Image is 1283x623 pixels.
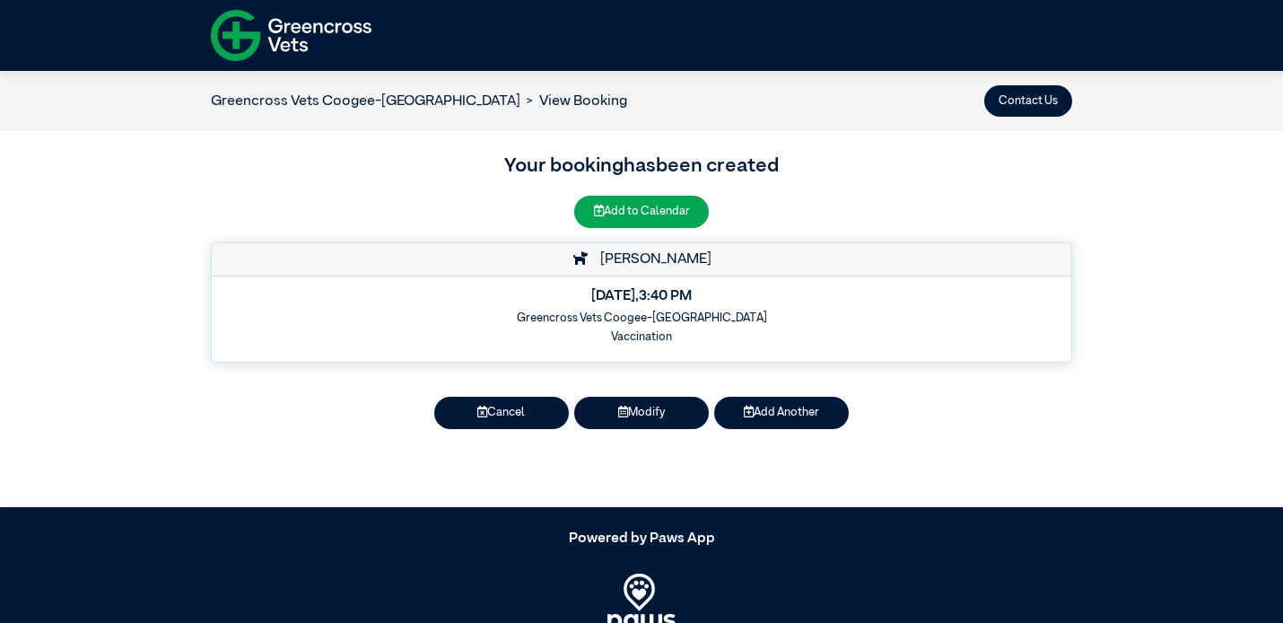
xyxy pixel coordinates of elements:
[211,152,1072,182] h3: Your booking has been created
[223,311,1060,325] h6: Greencross Vets Coogee-[GEOGRAPHIC_DATA]
[211,91,627,112] nav: breadcrumb
[714,397,849,428] button: Add Another
[211,94,520,109] a: Greencross Vets Coogee-[GEOGRAPHIC_DATA]
[591,252,711,267] span: [PERSON_NAME]
[574,196,709,227] button: Add to Calendar
[211,4,371,66] img: f-logo
[434,397,569,428] button: Cancel
[574,397,709,428] button: Modify
[211,531,1072,548] h5: Powered by Paws App
[520,91,627,112] li: View Booking
[223,288,1060,305] h5: [DATE] , 3:40 PM
[984,85,1072,117] button: Contact Us
[223,330,1060,344] h6: Vaccination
